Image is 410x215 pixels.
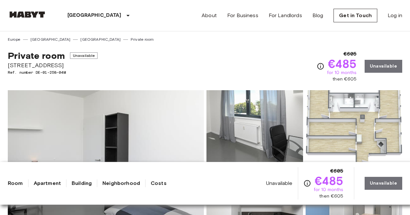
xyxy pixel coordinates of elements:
[344,50,357,58] span: €605
[202,12,217,19] a: About
[227,12,258,19] a: For Business
[8,37,20,42] a: Europe
[330,167,344,175] span: €605
[314,187,344,193] span: for 10 months
[306,90,402,175] img: Picture of unit DE-01-258-04M
[315,175,344,187] span: €485
[151,179,167,187] a: Costs
[70,52,98,59] span: Unavailable
[266,180,293,187] span: Unavailable
[80,37,121,42] a: [GEOGRAPHIC_DATA]
[72,179,92,187] a: Building
[67,12,122,19] p: [GEOGRAPHIC_DATA]
[319,193,343,199] span: then €605
[8,50,65,61] span: Private room
[8,61,98,70] span: [STREET_ADDRESS]
[312,12,323,19] a: Blog
[269,12,302,19] a: For Landlords
[131,37,154,42] a: Private room
[334,9,377,22] a: Get in Touch
[34,179,61,187] a: Apartment
[317,62,324,70] svg: Check cost overview for full price breakdown. Please note that discounts apply to new joiners onl...
[102,179,140,187] a: Neighborhood
[8,11,47,18] img: Habyt
[206,90,303,175] img: Picture of unit DE-01-258-04M
[30,37,71,42] a: [GEOGRAPHIC_DATA]
[333,76,357,82] span: then €605
[8,70,98,75] span: Ref. number DE-01-258-04M
[388,12,402,19] a: Log in
[328,58,357,70] span: €485
[327,70,357,76] span: for 10 months
[303,179,311,187] svg: Check cost overview for full price breakdown. Please note that discounts apply to new joiners onl...
[8,179,23,187] a: Room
